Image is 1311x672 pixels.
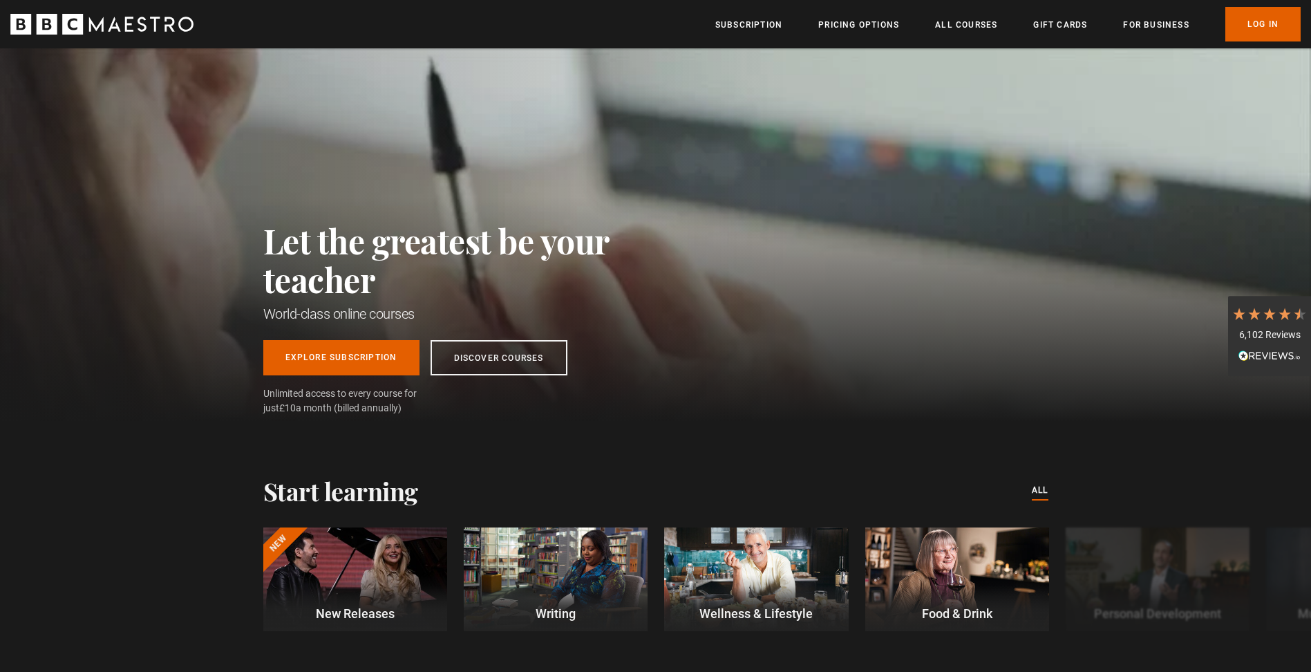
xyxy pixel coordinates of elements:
a: Wellness & Lifestyle [664,528,848,631]
h1: World-class online courses [263,304,671,324]
p: Food & Drink [865,604,1049,623]
a: All Courses [935,18,997,32]
a: Gift Cards [1033,18,1087,32]
svg: BBC Maestro [10,14,194,35]
div: 6,102 ReviewsRead All Reviews [1228,296,1311,376]
p: New Releases [263,604,446,623]
a: Pricing Options [818,18,899,32]
img: REVIEWS.io [1238,351,1301,360]
a: Log In [1225,7,1301,41]
a: Personal Development [1066,528,1249,631]
p: Wellness & Lifestyle [664,604,848,623]
a: Subscription [715,18,782,32]
a: Explore Subscription [263,340,419,375]
h2: Start learning [263,476,418,505]
span: £10 [279,402,296,413]
div: 6,102 Reviews [1232,328,1308,342]
a: For business [1123,18,1189,32]
a: Discover Courses [431,340,567,375]
div: 4.7 Stars [1232,306,1308,321]
h2: Let the greatest be your teacher [263,221,671,299]
div: Read All Reviews [1232,349,1308,366]
nav: Primary [715,7,1301,41]
span: Unlimited access to every course for just a month (billed annually) [263,386,450,416]
a: Writing [464,528,648,631]
a: All [1032,483,1048,498]
a: Food & Drink [865,528,1049,631]
p: Writing [464,604,648,623]
a: New New Releases [263,528,447,631]
p: Personal Development [1066,604,1249,623]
